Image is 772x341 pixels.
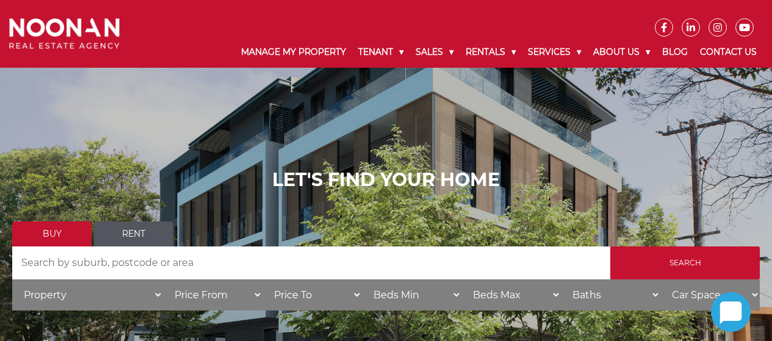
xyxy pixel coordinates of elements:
[94,221,173,246] a: Rent
[522,37,587,68] a: Services
[656,37,694,68] a: Blog
[9,18,120,49] img: Noonan Real Estate Agency
[694,37,763,68] a: Contact Us
[12,246,610,279] input: Search by suburb, postcode or area
[12,221,92,246] a: Buy
[352,37,409,68] a: Tenant
[235,37,352,68] a: Manage My Property
[460,37,522,68] a: Rentals
[12,169,760,191] h1: LET'S FIND YOUR HOME
[409,37,460,68] a: Sales
[610,246,760,279] input: Search
[587,37,656,68] a: About Us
